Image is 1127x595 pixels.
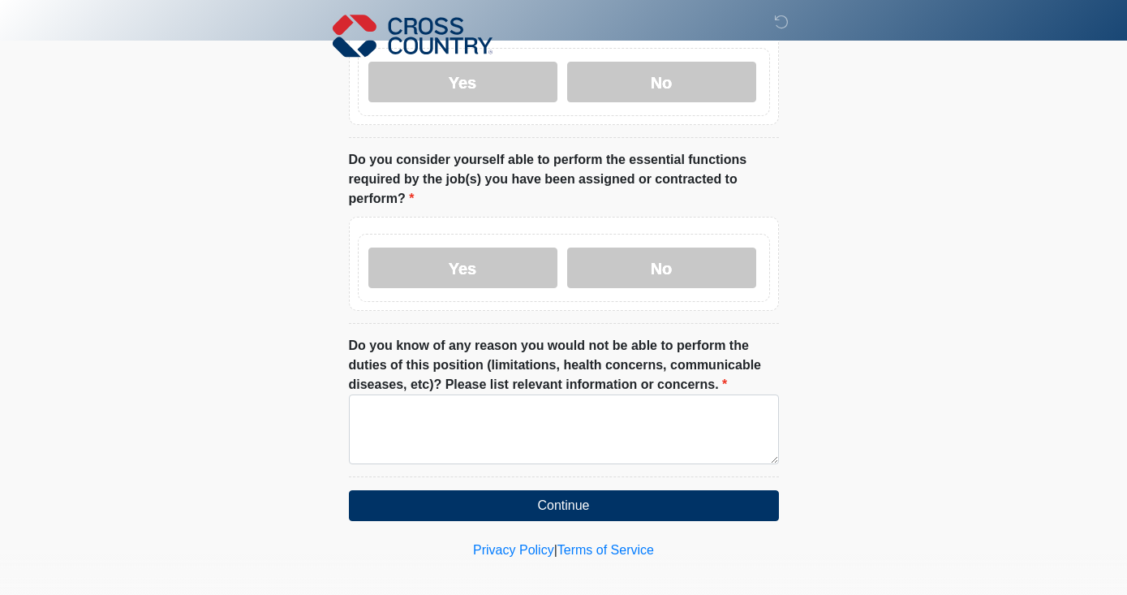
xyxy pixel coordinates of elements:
label: Do you consider yourself able to perform the essential functions required by the job(s) you have ... [349,150,779,209]
button: Continue [349,490,779,521]
label: Yes [368,62,557,102]
a: Terms of Service [557,543,654,557]
label: Do you know of any reason you would not be able to perform the duties of this position (limitatio... [349,336,779,395]
label: Yes [368,248,557,288]
img: Cross Country Logo [333,12,493,59]
a: | [554,543,557,557]
label: No [567,62,756,102]
label: No [567,248,756,288]
a: Privacy Policy [473,543,554,557]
